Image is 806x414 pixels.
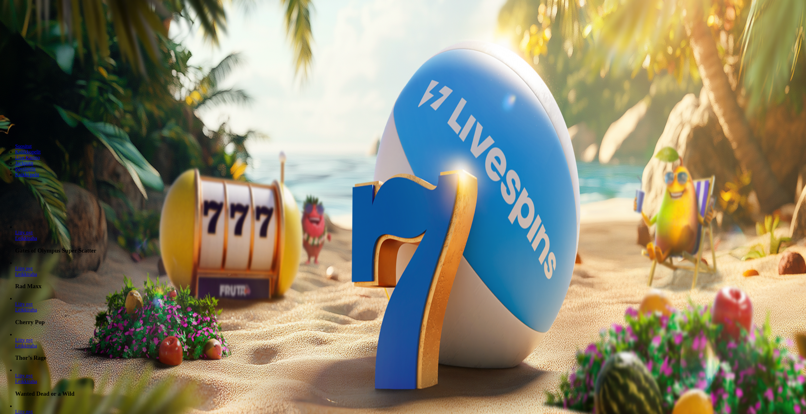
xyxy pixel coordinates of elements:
[15,296,803,326] article: Cherry Pop
[15,337,33,343] a: Thor’s Rage
[15,247,803,254] h3: Gates of Olympus Super Scatter
[15,230,33,235] span: Liity nyt
[15,373,33,378] a: Wanted Dead or a Wild
[3,133,803,178] nav: Lobby
[15,160,33,166] a: Jackpotit
[15,337,33,343] span: Liity nyt
[15,354,803,361] h3: Thor’s Rage
[15,271,37,277] a: Rad Maxx
[15,224,803,254] article: Gates of Olympus Super Scatter
[15,367,803,397] article: Wanted Dead or a Wild
[15,301,33,307] span: Liity nyt
[15,155,40,160] a: Live Kasino
[15,332,803,362] article: Thor’s Rage
[15,266,33,271] span: Liity nyt
[15,307,37,312] a: Cherry Pop
[15,172,39,177] a: Kaikki pelit
[15,143,32,149] a: Suositut
[15,343,37,348] a: Thor’s Rage
[15,379,37,384] a: Wanted Dead or a Wild
[15,260,803,290] article: Rad Maxx
[15,319,803,326] h3: Cherry Pop
[15,230,33,235] a: Gates of Olympus Super Scatter
[15,166,36,172] a: Pöytäpelit
[3,133,803,189] header: Lobby
[15,149,41,155] a: Kolikkopelit
[15,283,803,290] h3: Rad Maxx
[15,301,33,307] a: Cherry Pop
[15,373,33,378] span: Liity nyt
[15,266,33,271] a: Rad Maxx
[15,390,803,397] h3: Wanted Dead or a Wild
[15,236,37,241] a: Gates of Olympus Super Scatter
